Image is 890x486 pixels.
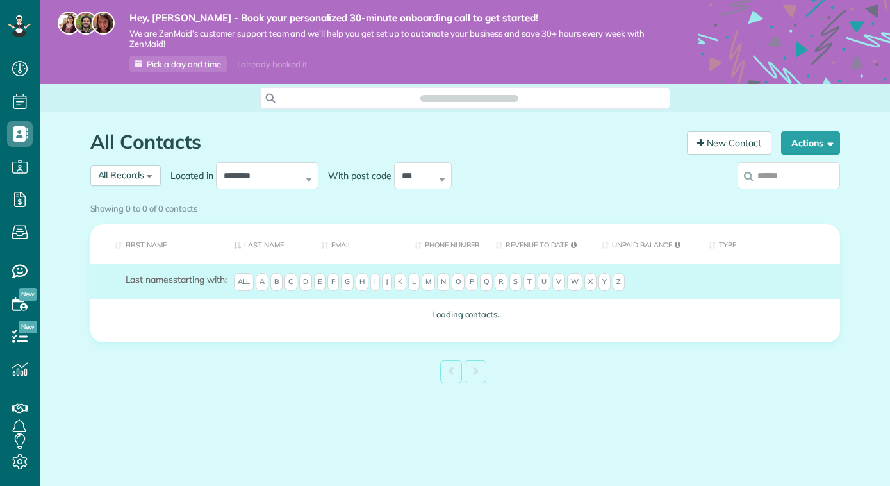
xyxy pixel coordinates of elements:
img: maria-72a9807cf96188c08ef61303f053569d2e2a8a1cde33d635c8a3ac13582a053d.jpg [58,12,81,35]
span: We are ZenMaid’s customer support team and we’ll help you get set up to automate your business an... [129,28,659,50]
span: Search ZenMaid… [433,92,506,105]
img: michelle-19f622bdf1676172e81f8f8fba1fb50e276960ebfe0243fe18214015130c80e4.jpg [92,12,115,35]
span: R [495,273,507,291]
span: H [356,273,368,291]
span: A [256,273,268,291]
span: F [327,273,339,291]
span: G [341,273,354,291]
div: Showing 0 to 0 of 0 contacts [90,197,840,215]
th: Revenue to Date: activate to sort column ascending [486,224,592,264]
span: B [270,273,283,291]
span: W [567,273,582,291]
span: All Records [98,169,145,181]
a: Pick a day and time [129,56,227,72]
span: D [299,273,312,291]
span: Last names [126,274,174,285]
strong: Hey, [PERSON_NAME] - Book your personalized 30-minute onboarding call to get started! [129,12,659,24]
h1: All Contacts [90,131,677,153]
span: S [509,273,522,291]
span: New [19,288,37,301]
span: U [538,273,550,291]
span: L [408,273,420,291]
span: C [284,273,297,291]
th: Last Name: activate to sort column descending [224,224,311,264]
span: New [19,321,37,333]
span: N [437,273,450,291]
span: Z [613,273,625,291]
label: starting with: [126,273,227,286]
label: Located in [161,169,216,182]
span: X [584,273,597,291]
a: New Contact [687,131,771,155]
th: First Name: activate to sort column ascending [90,224,225,264]
span: Q [480,273,493,291]
div: I already booked it [229,56,315,72]
img: jorge-587dff0eeaa6aab1f244e6dc62b8924c3b6ad411094392a53c71c6c4a576187d.jpg [74,12,97,35]
th: Phone number: activate to sort column ascending [405,224,486,264]
span: P [466,273,478,291]
span: M [422,273,435,291]
span: I [370,273,380,291]
th: Unpaid Balance: activate to sort column ascending [592,224,699,264]
th: Type: activate to sort column ascending [699,224,840,264]
span: K [394,273,406,291]
span: J [382,273,392,291]
button: Actions [781,131,840,155]
span: All [234,273,254,291]
span: Y [598,273,611,291]
span: Pick a day and time [147,59,221,69]
td: Loading contacts.. [90,299,840,330]
th: Email: activate to sort column ascending [311,224,405,264]
span: O [452,273,465,291]
label: With post code [318,169,394,182]
span: V [552,273,565,291]
span: T [523,273,536,291]
span: E [314,273,326,291]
